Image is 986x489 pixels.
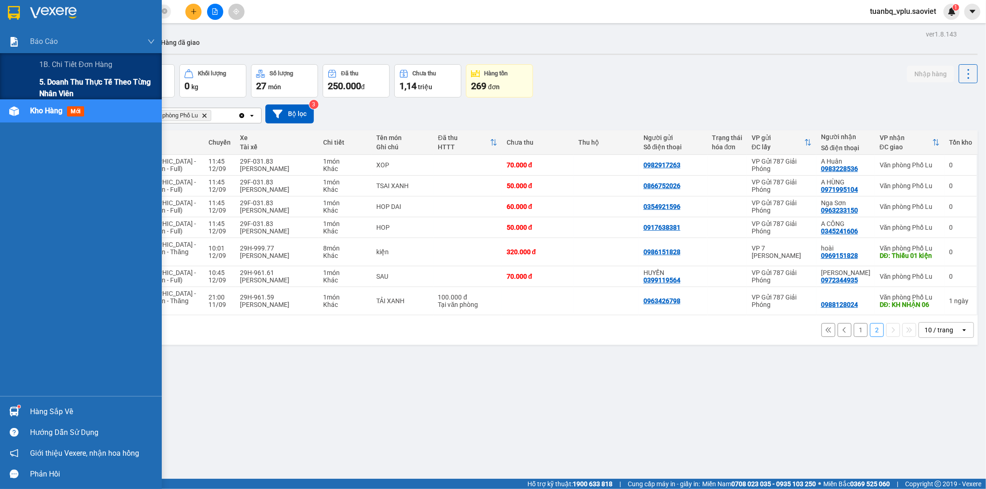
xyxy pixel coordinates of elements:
[341,70,358,77] div: Đã thu
[880,161,940,169] div: Văn phòng Phố Lu
[208,207,231,214] div: 12/09
[30,447,139,459] span: Giới thiệu Vexere, nhận hoa hồng
[399,80,416,92] span: 1,14
[30,405,155,419] div: Hàng sắp về
[961,326,968,334] svg: open
[323,186,367,193] div: Khác
[821,252,858,259] div: 0969151828
[376,134,429,141] div: Tên món
[208,301,231,308] div: 11/09
[953,4,959,11] sup: 1
[821,269,870,276] div: KIM
[821,186,858,193] div: 0971995104
[821,178,870,186] div: A HÙNG
[323,293,367,301] div: 1 món
[323,227,367,235] div: Khác
[880,203,940,210] div: Văn phòng Phố Lu
[10,449,18,458] span: notification
[702,479,816,489] span: Miền Nam
[507,203,569,210] div: 60.000 đ
[712,143,742,151] div: hóa đơn
[323,139,367,146] div: Chi tiết
[213,111,214,120] input: Selected Văn phòng Phố Lu.
[130,158,196,172] span: [GEOGRAPHIC_DATA] - Sapa (Cabin - Full)
[376,143,429,151] div: Ghi chú
[240,207,314,214] div: [PERSON_NAME]
[854,323,868,337] button: 1
[880,134,932,141] div: VP nhận
[752,158,812,172] div: VP Gửi 787 Giải Phóng
[712,134,742,141] div: Trạng thái
[240,269,314,276] div: 29H-961.61
[240,134,314,141] div: Xe
[202,113,207,118] svg: Delete
[198,70,226,77] div: Khối lượng
[948,7,956,16] img: icon-new-feature
[208,139,231,146] div: Chuyến
[438,301,497,308] div: Tại văn phòng
[208,158,231,165] div: 11:45
[240,252,314,259] div: [PERSON_NAME]
[323,207,367,214] div: Khác
[484,70,508,77] div: Hàng tồn
[413,70,436,77] div: Chưa thu
[488,83,500,91] span: đơn
[191,83,198,91] span: kg
[926,29,957,39] div: ver 1.8.143
[153,31,207,54] button: Hàng đã giao
[752,293,812,308] div: VP Gửi 787 Giải Phóng
[643,182,680,189] div: 0866752026
[880,143,932,151] div: ĐC giao
[752,134,804,141] div: VP gửi
[30,426,155,440] div: Hướng dẫn sử dụng
[151,112,198,119] span: Văn phòng Phố Lu
[240,301,314,308] div: [PERSON_NAME]
[747,130,816,155] th: Toggle SortBy
[643,269,703,276] div: HUYỀN
[821,245,870,252] div: hoài
[731,480,816,488] strong: 0708 023 035 - 0935 103 250
[949,161,972,169] div: 0
[949,273,972,280] div: 0
[376,248,429,256] div: kiện
[18,405,20,408] sup: 1
[185,4,202,20] button: plus
[147,38,155,45] span: down
[752,245,812,259] div: VP 7 [PERSON_NAME]
[8,6,20,20] img: logo-vxr
[968,7,977,16] span: caret-down
[323,199,367,207] div: 1 món
[30,106,62,115] span: Kho hàng
[208,165,231,172] div: 12/09
[208,220,231,227] div: 11:45
[438,143,490,151] div: HTTT
[162,7,167,16] span: close-circle
[10,428,18,437] span: question-circle
[880,224,940,231] div: Văn phòng Phố Lu
[438,134,490,141] div: Đã thu
[821,207,858,214] div: 0963233150
[251,64,318,98] button: Số lượng27món
[323,220,367,227] div: 1 món
[328,80,361,92] span: 250.000
[643,161,680,169] div: 0982917263
[619,479,621,489] span: |
[208,227,231,235] div: 12/09
[471,80,486,92] span: 269
[228,4,245,20] button: aim
[208,178,231,186] div: 11:45
[361,83,365,91] span: đ
[821,301,858,308] div: 0988128024
[30,467,155,481] div: Phản hồi
[268,83,281,91] span: món
[323,158,367,165] div: 1 món
[643,134,703,141] div: Người gửi
[256,80,266,92] span: 27
[240,178,314,186] div: 29F-031.83
[179,64,246,98] button: Khối lượng0kg
[323,276,367,284] div: Khác
[880,293,940,301] div: Văn phòng Phố Lu
[907,66,954,82] button: Nhập hàng
[821,227,858,235] div: 0345241606
[323,269,367,276] div: 1 món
